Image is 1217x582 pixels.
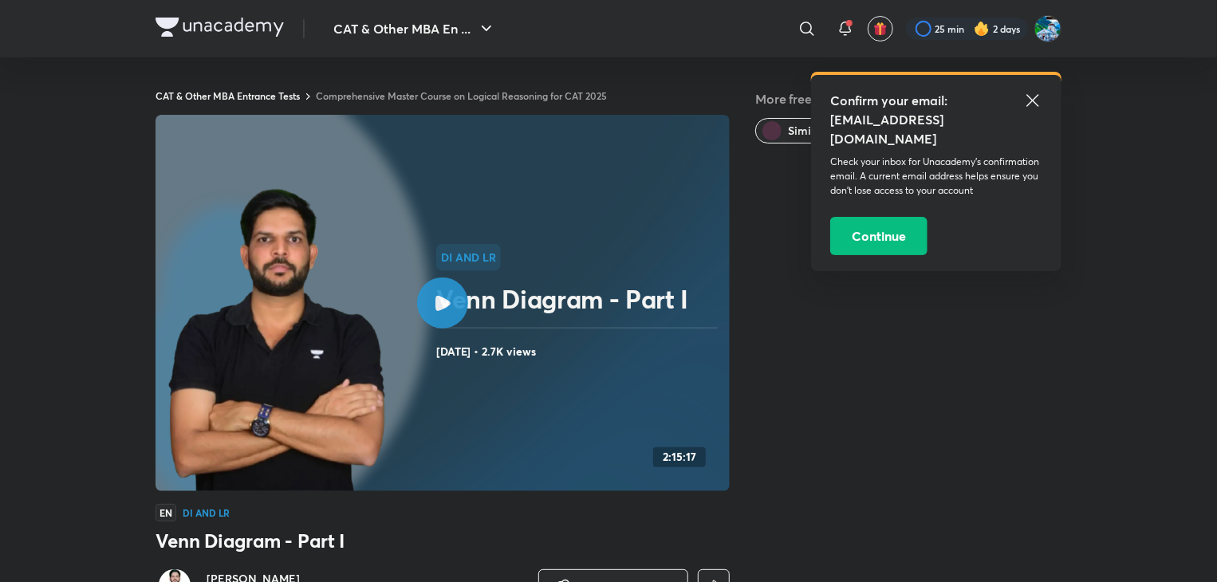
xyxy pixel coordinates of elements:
[830,155,1042,198] p: Check your inbox for Unacademy’s confirmation email. A current email address helps ensure you don...
[830,217,928,255] button: Continue
[156,89,300,102] a: CAT & Other MBA Entrance Tests
[1034,15,1061,42] img: Tushar Kumar
[156,18,284,37] img: Company Logo
[183,508,230,517] h4: DI and LR
[436,283,723,315] h2: Venn Diagram - Part I
[663,450,696,464] h4: 2:15:17
[873,22,888,36] img: avatar
[156,504,176,521] span: EN
[755,89,1061,108] h5: More free classes
[316,89,607,102] a: Comprehensive Master Course on Logical Reasoning for CAT 2025
[974,21,990,37] img: streak
[324,13,506,45] button: CAT & Other MBA En ...
[830,110,1042,148] h5: [EMAIL_ADDRESS][DOMAIN_NAME]
[830,91,1042,110] h5: Confirm your email:
[755,118,879,144] button: Similar classes
[868,16,893,41] button: avatar
[156,18,284,41] a: Company Logo
[788,123,865,139] span: Similar classes
[436,341,723,362] h4: [DATE] • 2.7K views
[156,528,730,553] h3: Venn Diagram - Part I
